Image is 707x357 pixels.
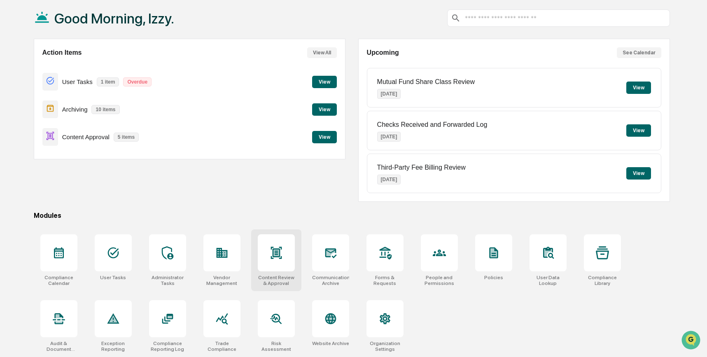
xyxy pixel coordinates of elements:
a: 🗄️Attestations [56,100,105,115]
button: View [312,76,337,88]
div: User Tasks [100,275,126,280]
p: [DATE] [377,175,401,184]
span: Pylon [82,140,100,146]
button: View [626,124,651,137]
h2: Action Items [42,49,82,56]
a: View [312,105,337,113]
a: View [312,133,337,140]
button: See Calendar [617,47,661,58]
p: How can we help? [8,17,150,30]
div: Policies [484,275,503,280]
p: Third-Party Fee Billing Review [377,164,466,171]
div: Trade Compliance [203,341,240,352]
h1: Good Morning, Izzy. [54,10,174,27]
a: View [312,77,337,85]
div: 🗄️ [60,105,66,111]
div: Communications Archive [312,275,349,286]
p: 5 items [114,133,139,142]
img: 1746055101610-c473b297-6a78-478c-a979-82029cc54cd1 [8,63,23,78]
a: 🔎Data Lookup [5,116,55,131]
p: User Tasks [62,78,93,85]
div: Content Review & Approval [258,275,295,286]
iframe: Open customer support [681,330,703,352]
p: Overdue [123,77,152,86]
button: View [626,167,651,180]
div: Administrator Tasks [149,275,186,286]
div: User Data Lookup [530,275,567,286]
p: Checks Received and Forwarded Log [377,121,488,128]
div: Organization Settings [366,341,404,352]
button: View [626,82,651,94]
button: Start new chat [140,65,150,75]
span: Preclearance [16,104,53,112]
div: 🔎 [8,120,15,127]
p: 1 item [97,77,119,86]
div: People and Permissions [421,275,458,286]
p: 10 items [91,105,119,114]
h2: Upcoming [367,49,399,56]
div: Modules [34,212,670,219]
p: Archiving [62,106,88,113]
div: Forms & Requests [366,275,404,286]
p: Mutual Fund Share Class Review [377,78,475,86]
button: View All [307,47,337,58]
p: [DATE] [377,89,401,99]
button: View [312,103,337,116]
button: View [312,131,337,143]
div: Compliance Reporting Log [149,341,186,352]
p: Content Approval [62,133,110,140]
p: [DATE] [377,132,401,142]
div: Risk Assessment [258,341,295,352]
div: Vendor Management [203,275,240,286]
a: Powered byPylon [58,139,100,146]
span: Attestations [68,104,102,112]
div: Compliance Library [584,275,621,286]
div: Website Archive [312,341,349,346]
div: We're available if you need us! [28,71,104,78]
div: Audit & Document Logs [40,341,77,352]
span: Data Lookup [16,119,52,128]
a: 🖐️Preclearance [5,100,56,115]
div: Exception Reporting [95,341,132,352]
div: Compliance Calendar [40,275,77,286]
div: Start new chat [28,63,135,71]
div: 🖐️ [8,105,15,111]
